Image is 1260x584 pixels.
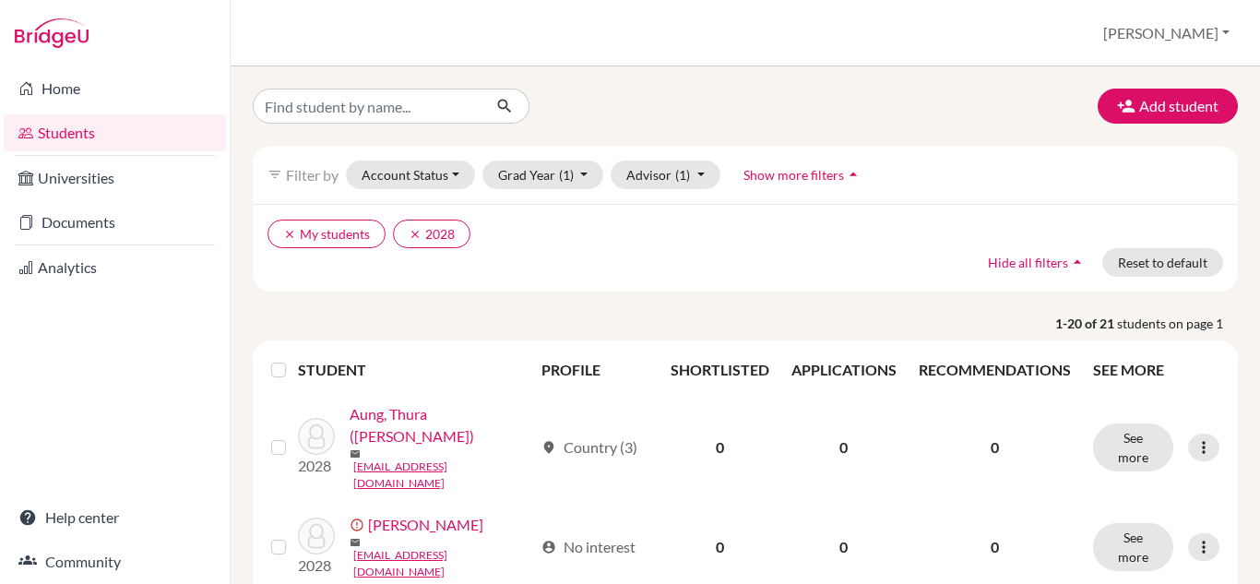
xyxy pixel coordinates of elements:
button: Grad Year(1) [482,161,604,189]
img: Aung, Thura (David) [298,418,335,455]
a: Help center [4,499,226,536]
a: Analytics [4,249,226,286]
i: filter_list [267,167,282,182]
a: Aung, Thura ([PERSON_NAME]) [350,403,533,447]
th: SHORTLISTED [660,348,780,392]
a: Students [4,114,226,151]
span: mail [350,537,361,548]
a: Home [4,70,226,107]
span: account_circle [541,540,556,554]
button: See more [1093,423,1173,471]
a: Universities [4,160,226,197]
button: Reset to default [1102,248,1223,277]
p: 0 [919,436,1071,459]
i: clear [409,228,422,241]
i: arrow_drop_up [844,165,862,184]
button: Advisor(1) [611,161,720,189]
td: 0 [780,392,908,503]
a: [EMAIL_ADDRESS][DOMAIN_NAME] [353,459,533,492]
span: (1) [675,167,690,183]
button: Hide all filtersarrow_drop_up [972,248,1102,277]
th: STUDENT [298,348,530,392]
strong: 1-20 of 21 [1055,314,1117,333]
button: Show more filtersarrow_drop_up [728,161,878,189]
button: clearMy students [267,220,386,248]
th: PROFILE [530,348,660,392]
span: error_outline [350,518,368,532]
button: [PERSON_NAME] [1095,16,1238,51]
th: SEE MORE [1082,348,1230,392]
button: See more [1093,523,1173,571]
img: Bridge-U [15,18,89,48]
th: APPLICATIONS [780,348,908,392]
div: No interest [541,536,636,558]
img: Chen, Anna [298,518,335,554]
td: 0 [660,392,780,503]
a: Community [4,543,226,580]
th: RECOMMENDATIONS [908,348,1082,392]
span: Hide all filters [988,255,1068,270]
span: mail [350,448,361,459]
i: arrow_drop_up [1068,253,1087,271]
p: 2028 [298,455,335,477]
button: clear2028 [393,220,470,248]
p: 0 [919,536,1071,558]
button: Add student [1098,89,1238,124]
span: location_on [541,440,556,455]
div: Country (3) [541,436,637,459]
i: clear [283,228,296,241]
a: [PERSON_NAME] [368,514,483,536]
button: Account Status [346,161,475,189]
span: Filter by [286,166,339,184]
a: Documents [4,204,226,241]
input: Find student by name... [253,89,481,124]
span: students on page 1 [1117,314,1238,333]
a: [EMAIL_ADDRESS][DOMAIN_NAME] [353,547,533,580]
span: Show more filters [743,167,844,183]
span: (1) [559,167,574,183]
p: 2028 [298,554,335,577]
